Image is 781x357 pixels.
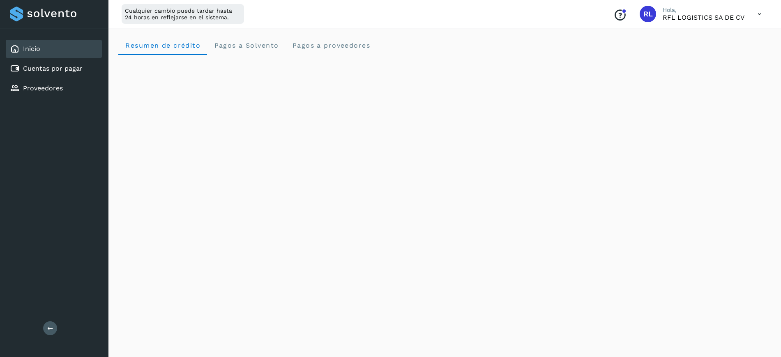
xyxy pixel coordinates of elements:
[23,64,83,72] a: Cuentas por pagar
[6,79,102,97] div: Proveedores
[663,14,744,21] p: RFL LOGISTICS SA DE CV
[292,41,370,49] span: Pagos a proveedores
[23,84,63,92] a: Proveedores
[6,60,102,78] div: Cuentas por pagar
[663,7,744,14] p: Hola,
[125,41,200,49] span: Resumen de crédito
[6,40,102,58] div: Inicio
[122,4,244,24] div: Cualquier cambio puede tardar hasta 24 horas en reflejarse en el sistema.
[214,41,279,49] span: Pagos a Solvento
[23,45,40,53] a: Inicio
